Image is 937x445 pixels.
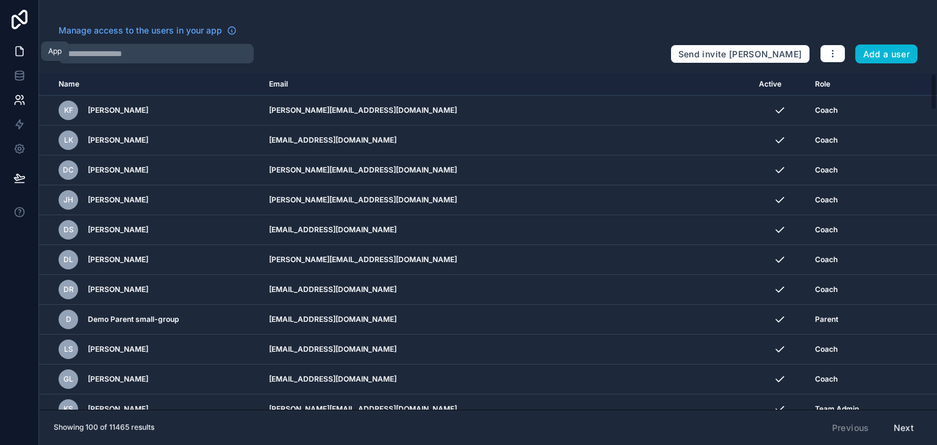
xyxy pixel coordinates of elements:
td: [PERSON_NAME][EMAIL_ADDRESS][DOMAIN_NAME] [262,155,752,185]
span: [PERSON_NAME] [88,195,148,205]
span: [PERSON_NAME] [88,404,148,414]
span: [PERSON_NAME] [88,225,148,235]
td: [EMAIL_ADDRESS][DOMAIN_NAME] [262,365,752,394]
span: GL [63,374,73,384]
span: Coach [815,135,838,145]
th: Email [262,73,752,96]
td: [PERSON_NAME][EMAIL_ADDRESS][DOMAIN_NAME] [262,245,752,275]
td: [EMAIL_ADDRESS][DOMAIN_NAME] [262,126,752,155]
span: DR [63,285,74,294]
td: [EMAIL_ADDRESS][DOMAIN_NAME] [262,305,752,335]
button: Next [885,418,922,438]
td: [EMAIL_ADDRESS][DOMAIN_NAME] [262,335,752,365]
span: Coach [815,344,838,354]
div: App [48,46,62,56]
span: [PERSON_NAME] [88,165,148,175]
span: D [66,315,71,324]
div: scrollable content [39,73,937,410]
th: Name [39,73,262,96]
button: Add a user [855,44,918,64]
th: Role [808,73,896,96]
span: DC [63,165,74,175]
button: Send invite [PERSON_NAME] [670,44,810,64]
span: Manage access to the users in your app [59,24,222,37]
td: [EMAIL_ADDRESS][DOMAIN_NAME] [262,215,752,245]
span: Demo Parent small-group [88,315,179,324]
span: LS [64,344,73,354]
span: [PERSON_NAME] [88,344,148,354]
span: [PERSON_NAME] [88,135,148,145]
td: [PERSON_NAME][EMAIL_ADDRESS][DOMAIN_NAME] [262,185,752,215]
a: Manage access to the users in your app [59,24,237,37]
td: [PERSON_NAME][EMAIL_ADDRESS][DOMAIN_NAME] [262,394,752,424]
span: Coach [815,255,838,265]
span: DS [63,225,74,235]
th: Active [752,73,808,96]
span: KF [64,105,73,115]
span: [PERSON_NAME] [88,255,148,265]
span: [PERSON_NAME] [88,105,148,115]
td: [PERSON_NAME][EMAIL_ADDRESS][DOMAIN_NAME] [262,96,752,126]
span: JH [63,195,73,205]
span: [PERSON_NAME] [88,285,148,294]
span: Parent [815,315,838,324]
span: KS [63,404,73,414]
span: [PERSON_NAME] [88,374,148,384]
span: Coach [815,165,838,175]
span: Coach [815,105,838,115]
span: Coach [815,285,838,294]
td: [EMAIL_ADDRESS][DOMAIN_NAME] [262,275,752,305]
span: LK [64,135,73,145]
span: Showing 100 of 11465 results [54,422,154,432]
span: Coach [815,225,838,235]
span: Coach [815,195,838,205]
span: DL [63,255,73,265]
span: Coach [815,374,838,384]
span: Team Admin [815,404,859,414]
